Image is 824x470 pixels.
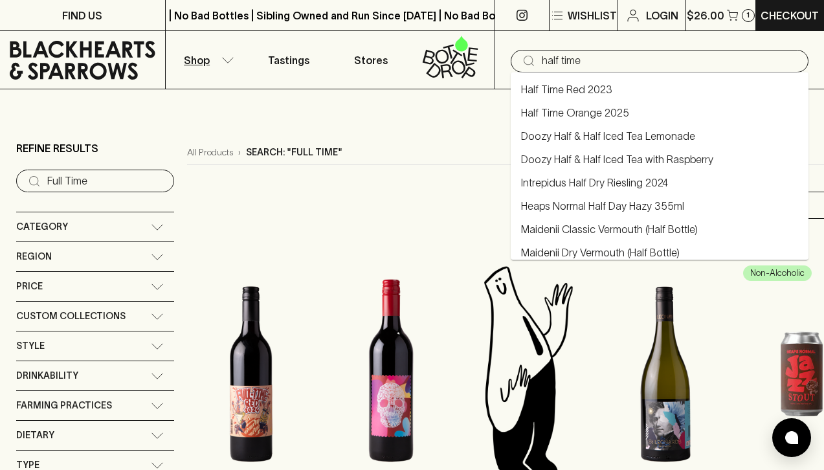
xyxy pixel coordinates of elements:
[521,175,668,190] a: Intrepidus Half Dry Riesling 2024
[521,82,612,97] a: Half Time Red 2023
[184,52,210,68] p: Shop
[521,151,713,167] a: Doozy Half & Half Iced Tea with Raspberry
[16,331,174,361] div: Style
[238,146,241,159] p: ›
[521,221,698,237] a: Maidenii Classic Vermouth (Half Bottle)
[166,31,248,89] button: Shop
[268,52,309,68] p: Tastings
[16,427,54,443] span: Dietary
[16,338,45,354] span: Style
[521,128,695,144] a: Doozy Half & Half Iced Tea Lemonade
[246,146,342,159] p: Search: "Full Time"
[187,146,233,159] a: All Products
[746,12,750,19] p: 1
[248,31,330,89] a: Tastings
[521,245,680,260] a: Maidenii Dry Vermouth (Half Bottle)
[16,140,98,156] p: Refine Results
[646,8,678,23] p: Login
[16,361,174,390] div: Drinkability
[16,302,174,331] div: Custom Collections
[687,8,724,23] p: $26.00
[16,272,174,301] div: Price
[568,8,617,23] p: Wishlist
[521,105,629,120] a: Half Time Orange 2025
[521,198,684,214] a: Heaps Normal Half Day Hazy 355ml
[16,308,126,324] span: Custom Collections
[16,219,68,235] span: Category
[785,431,798,444] img: bubble-icon
[16,391,174,420] div: Farming Practices
[47,171,164,192] input: Try “Pinot noir”
[330,31,412,89] a: Stores
[542,50,798,71] input: Try "Pinot noir"
[761,8,819,23] p: Checkout
[16,368,78,384] span: Drinkability
[16,249,52,265] span: Region
[16,397,112,414] span: Farming Practices
[16,421,174,450] div: Dietary
[354,52,388,68] p: Stores
[62,8,102,23] p: FIND US
[16,242,174,271] div: Region
[16,212,174,241] div: Category
[16,278,43,295] span: Price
